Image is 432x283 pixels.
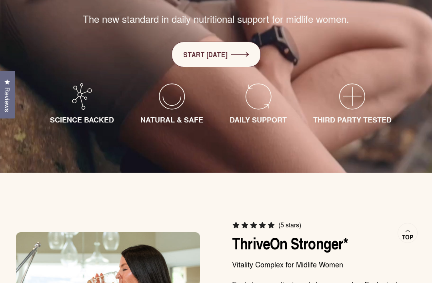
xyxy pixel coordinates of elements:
a: ThriveOn Stronger* [232,231,348,255]
span: (5 stars) [278,221,301,229]
span: Top [402,234,413,241]
span: Reviews [2,87,12,112]
span: The new standard in daily nutritional support for midlife women. [83,12,349,26]
span: THIRD PARTY TESTED [313,114,392,125]
a: START [DATE] [172,42,261,67]
span: NATURAL & SAFE [140,114,203,125]
span: ThriveOn Stronger* [232,232,348,255]
p: Vitality Complex for Midlife Women [232,259,416,269]
span: SCIENCE BACKED [50,114,114,125]
span: DAILY SUPPORT [230,114,287,125]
